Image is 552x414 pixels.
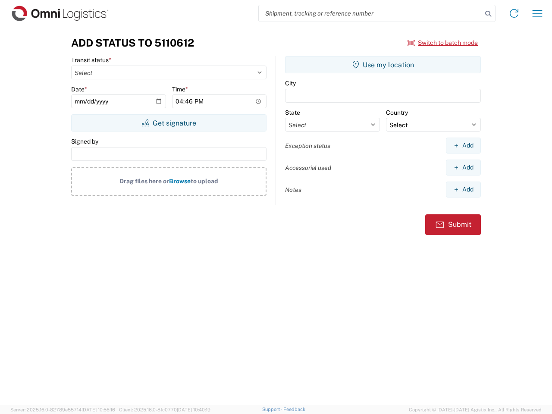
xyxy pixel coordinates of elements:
[283,407,305,412] a: Feedback
[71,85,87,93] label: Date
[386,109,408,116] label: Country
[409,406,542,414] span: Copyright © [DATE]-[DATE] Agistix Inc., All Rights Reserved
[119,407,210,412] span: Client: 2025.16.0-8fc0770
[408,36,478,50] button: Switch to batch mode
[262,407,284,412] a: Support
[71,138,98,145] label: Signed by
[446,182,481,198] button: Add
[285,79,296,87] label: City
[119,178,169,185] span: Drag files here or
[71,56,111,64] label: Transit status
[191,178,218,185] span: to upload
[446,160,481,176] button: Add
[71,114,267,132] button: Get signature
[172,85,188,93] label: Time
[285,142,330,150] label: Exception status
[177,407,210,412] span: [DATE] 10:40:19
[259,5,482,22] input: Shipment, tracking or reference number
[169,178,191,185] span: Browse
[10,407,115,412] span: Server: 2025.16.0-82789e55714
[285,109,300,116] label: State
[82,407,115,412] span: [DATE] 10:56:16
[285,56,481,73] button: Use my location
[425,214,481,235] button: Submit
[285,164,331,172] label: Accessorial used
[71,37,194,49] h3: Add Status to 5110612
[285,186,301,194] label: Notes
[446,138,481,154] button: Add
